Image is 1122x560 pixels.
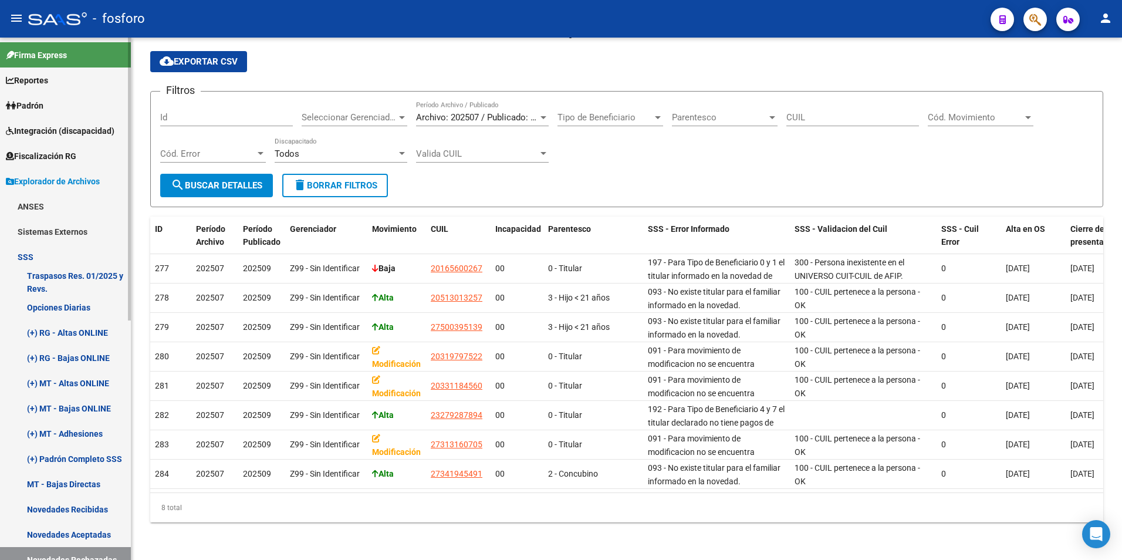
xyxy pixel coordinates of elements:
span: 202509 [243,440,271,449]
span: 300 - Persona inexistente en el UNIVERSO CUIT-CUIL de AFIP. [795,258,904,281]
span: Z99 - Sin Identificar [290,293,360,302]
datatable-header-cell: Gerenciador [285,217,367,255]
div: 00 [495,379,539,393]
span: Archivo: 202507 / Publicado: 202509 [416,112,559,123]
span: 0 [941,469,946,478]
mat-icon: cloud_download [160,54,174,68]
span: 282 [155,410,169,420]
span: Reportes [6,74,48,87]
span: 093 - No existe titular para el familiar informado en la novedad. [648,287,780,310]
span: Borrar Filtros [293,180,377,191]
span: Exportar CSV [160,56,238,67]
button: Borrar Filtros [282,174,388,197]
span: [DATE] [1070,322,1094,332]
button: Buscar Detalles [160,174,273,197]
strong: Modificación [372,434,421,457]
div: 00 [495,321,539,334]
span: 202509 [243,410,271,420]
span: [DATE] [1006,264,1030,273]
span: Integración (discapacidad) [6,124,114,137]
span: 091 - Para movimiento de modificacion no se encuentra registro. [648,375,755,411]
span: [DATE] [1070,352,1094,361]
span: 278 [155,293,169,302]
div: 00 [495,291,539,305]
span: 202507 [196,440,224,449]
span: Buscar Detalles [171,180,262,191]
span: 27313160705 [431,440,482,449]
span: Z99 - Sin Identificar [290,322,360,332]
span: 202507 [196,322,224,332]
strong: Alta [372,322,394,332]
span: Período Publicado [243,224,280,247]
span: 23279287894 [431,410,482,420]
span: 283 [155,440,169,449]
strong: Alta [372,293,394,302]
span: [DATE] [1006,293,1030,302]
span: 0 [941,381,946,390]
span: 197 - Para Tipo de Beneficiario 0 y 1 el titular informado en la novedad de baja tiene una DDJJ p... [648,258,785,334]
span: SSS - Validacion del Cuil [795,224,887,234]
button: Exportar CSV [150,51,247,72]
span: ID [155,224,163,234]
span: 0 - Titular [548,352,582,361]
span: 100 - CUIL pertenece a la persona - OK [795,346,920,369]
span: 0 [941,352,946,361]
datatable-header-cell: Período Publicado [238,217,285,255]
span: 2 - Concubino [548,469,598,478]
span: Parentesco [672,112,767,123]
span: [DATE] [1006,469,1030,478]
span: 0 [941,322,946,332]
span: 202509 [243,322,271,332]
datatable-header-cell: SSS - Error Informado [643,217,790,255]
span: 0 - Titular [548,381,582,390]
span: - fosforo [93,6,145,32]
span: Z99 - Sin Identificar [290,352,360,361]
span: 20165600267 [431,264,482,273]
span: Valida CUIL [416,149,538,159]
span: Cierre de la presentación [1070,224,1120,247]
span: [DATE] [1006,352,1030,361]
strong: Modificación [372,346,421,369]
span: [DATE] [1070,469,1094,478]
datatable-header-cell: SSS - Validacion del Cuil [790,217,937,255]
span: [DATE] [1070,293,1094,302]
span: Seleccionar Gerenciador [302,112,397,123]
span: 27500395139 [431,322,482,332]
datatable-header-cell: Alta en OS [1001,217,1066,255]
datatable-header-cell: Incapacidad [491,217,543,255]
span: Cód. Error [160,149,255,159]
span: Z99 - Sin Identificar [290,410,360,420]
span: 0 [941,264,946,273]
span: 0 [941,293,946,302]
span: Z99 - Sin Identificar [290,264,360,273]
span: 192 - Para Tipo de Beneficiario 4 y 7 el titular declarado no tiene pagos de monotributo en los ú... [648,404,785,441]
div: 00 [495,438,539,451]
span: 202509 [243,352,271,361]
span: Explorador de Archivos [6,175,100,188]
strong: Baja [372,264,396,273]
span: 0 - Titular [548,440,582,449]
span: 202509 [243,469,271,478]
span: 279 [155,322,169,332]
span: 093 - No existe titular para el familiar informado en la novedad. [648,463,780,486]
datatable-header-cell: ID [150,217,191,255]
datatable-header-cell: SSS - Cuil Error [937,217,1001,255]
span: 202507 [196,410,224,420]
span: 091 - Para movimiento de modificacion no se encuentra registro. [648,434,755,470]
h3: Filtros [160,82,201,99]
span: [DATE] [1070,410,1094,420]
span: 280 [155,352,169,361]
datatable-header-cell: Movimiento [367,217,426,255]
strong: Alta [372,469,394,478]
span: 3 - Hijo < 21 años [548,322,610,332]
span: 100 - CUIL pertenece a la persona - OK [795,375,920,398]
span: Tipo de Beneficiario [557,112,653,123]
span: CUIL [431,224,448,234]
span: Z99 - Sin Identificar [290,469,360,478]
div: 8 total [150,493,1103,522]
span: 277 [155,264,169,273]
mat-icon: delete [293,178,307,192]
span: [DATE] [1070,381,1094,390]
mat-icon: person [1099,11,1113,25]
span: Z99 - Sin Identificar [290,440,360,449]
